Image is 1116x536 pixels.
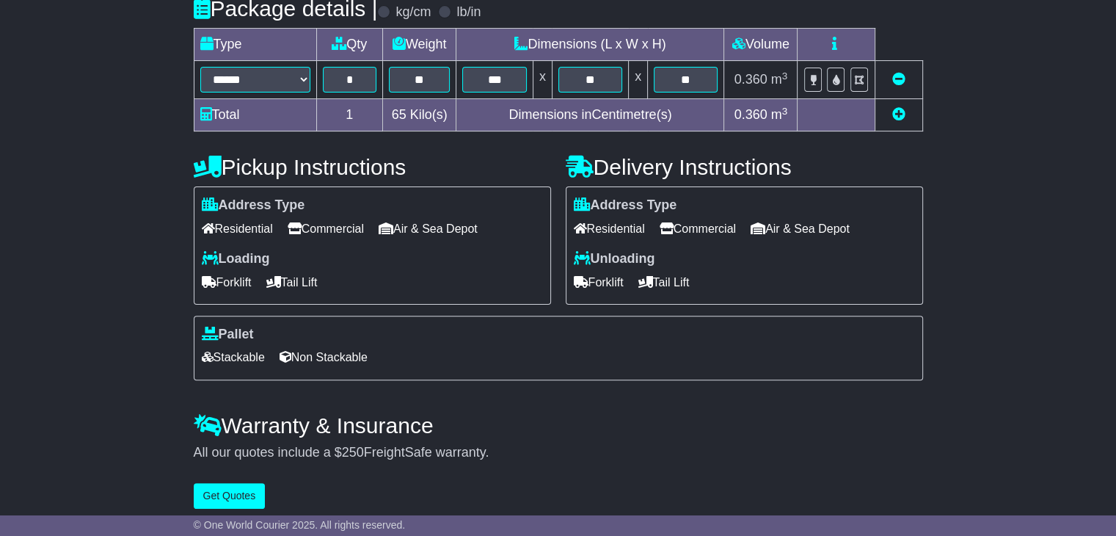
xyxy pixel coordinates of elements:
sup: 3 [782,106,788,117]
span: 250 [342,445,364,460]
a: Add new item [892,107,905,122]
td: Volume [724,29,798,61]
label: Address Type [574,198,677,214]
td: Kilo(s) [382,99,456,131]
span: Residential [202,217,273,240]
span: 0.360 [734,72,767,87]
td: Dimensions in Centimetre(s) [456,99,724,131]
label: Loading [202,251,270,267]
td: Type [194,29,316,61]
span: Tail Lift [266,271,318,294]
span: Commercial [660,217,736,240]
td: 1 [316,99,382,131]
label: Address Type [202,198,305,214]
h4: Warranty & Insurance [194,413,923,438]
span: 0.360 [734,107,767,122]
label: Pallet [202,327,254,343]
span: Non Stackable [280,346,368,369]
span: Forklift [574,271,624,294]
span: Forklift [202,271,252,294]
span: m [771,107,788,122]
span: Commercial [288,217,364,240]
h4: Delivery Instructions [566,155,923,179]
td: x [629,61,648,99]
span: Stackable [202,346,265,369]
span: Tail Lift [638,271,690,294]
span: m [771,72,788,87]
a: Remove this item [892,72,905,87]
label: Unloading [574,251,655,267]
sup: 3 [782,70,788,82]
td: Dimensions (L x W x H) [456,29,724,61]
td: Qty [316,29,382,61]
span: Air & Sea Depot [379,217,478,240]
td: x [533,61,552,99]
label: lb/in [456,4,481,21]
span: 65 [392,107,406,122]
h4: Pickup Instructions [194,155,551,179]
button: Get Quotes [194,483,266,509]
label: kg/cm [395,4,431,21]
span: Residential [574,217,645,240]
div: All our quotes include a $ FreightSafe warranty. [194,445,923,461]
td: Total [194,99,316,131]
span: © One World Courier 2025. All rights reserved. [194,519,406,531]
td: Weight [382,29,456,61]
span: Air & Sea Depot [751,217,850,240]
